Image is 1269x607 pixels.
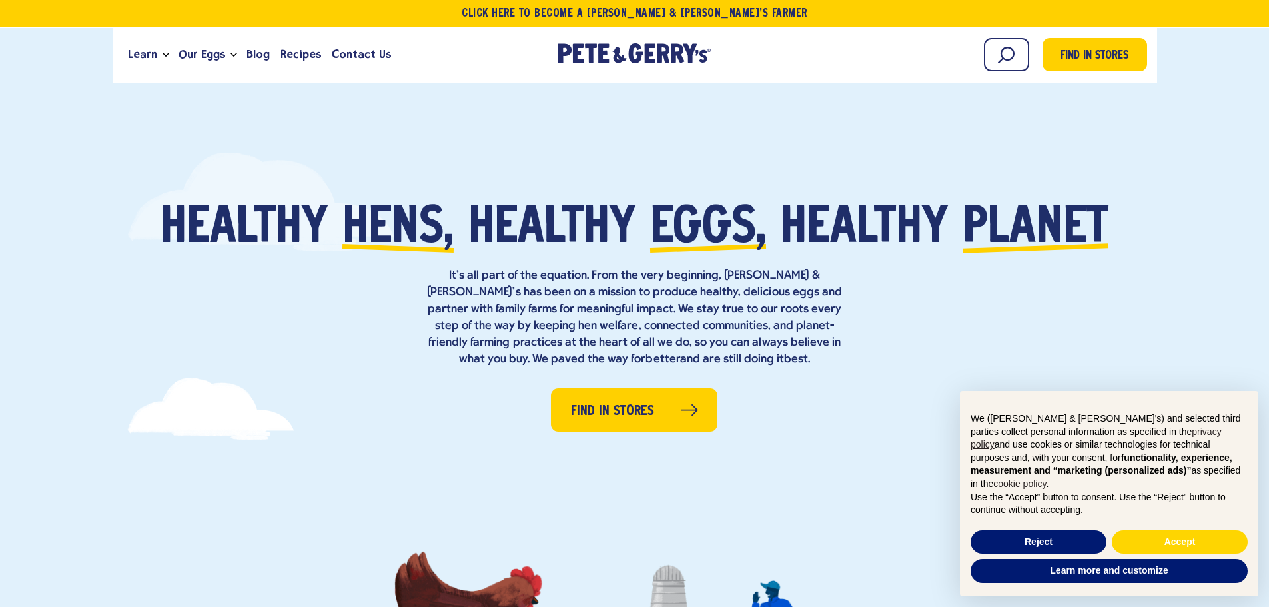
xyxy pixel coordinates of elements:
a: Find in Stores [551,388,717,432]
span: Our Eggs [179,46,225,63]
span: Learn [128,46,157,63]
strong: best [784,353,808,366]
a: Learn [123,37,163,73]
button: Open the dropdown menu for Our Eggs [230,53,237,57]
span: Recipes [280,46,321,63]
span: eggs, [650,204,766,254]
button: Open the dropdown menu for Learn [163,53,169,57]
span: healthy [468,204,635,254]
a: Find in Stores [1043,38,1147,71]
span: Find in Stores [1060,47,1128,65]
p: Use the “Accept” button to consent. Use the “Reject” button to continue without accepting. [971,491,1248,517]
span: Contact Us [332,46,391,63]
span: hens, [342,204,454,254]
button: Learn more and customize [971,559,1248,583]
span: planet [963,204,1108,254]
span: healthy [781,204,948,254]
a: Contact Us [326,37,396,73]
a: cookie policy [993,478,1046,489]
span: Find in Stores [571,401,654,422]
button: Accept [1112,530,1248,554]
a: Blog [241,37,275,73]
input: Search [984,38,1029,71]
a: Our Eggs [173,37,230,73]
strong: better [645,353,679,366]
button: Reject [971,530,1106,554]
p: We ([PERSON_NAME] & [PERSON_NAME]'s) and selected third parties collect personal information as s... [971,412,1248,491]
span: Blog [246,46,270,63]
p: It’s all part of the equation. From the very beginning, [PERSON_NAME] & [PERSON_NAME]’s has been ... [422,267,848,368]
span: Healthy [161,204,328,254]
a: Recipes [275,37,326,73]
